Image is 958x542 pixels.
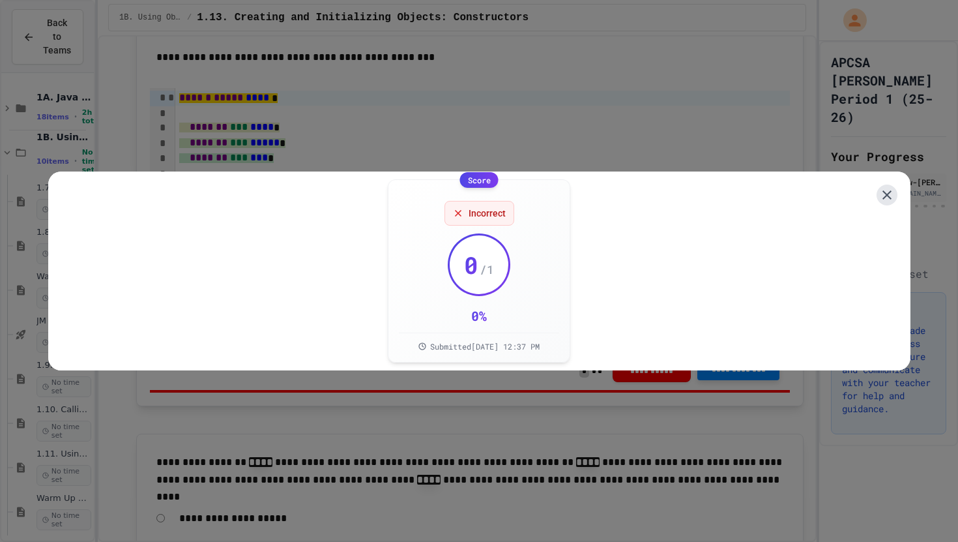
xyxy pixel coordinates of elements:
span: Submitted [DATE] 12:37 PM [430,341,540,352]
span: Incorrect [469,207,506,220]
div: Score [460,172,499,188]
span: 0 [464,252,478,278]
span: / 1 [480,260,494,279]
div: 0 % [471,307,487,325]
